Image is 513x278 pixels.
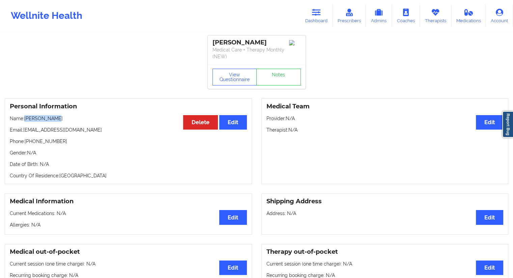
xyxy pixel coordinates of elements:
button: Edit [476,260,503,275]
p: Phone: [PHONE_NUMBER] [10,138,247,145]
a: Therapists [420,5,451,27]
p: Country Of Residence: [GEOGRAPHIC_DATA] [10,172,247,179]
p: Current session (one time charge): N/A [266,260,504,267]
div: [PERSON_NAME] [212,39,301,46]
a: Notes [256,69,301,85]
button: Edit [219,260,247,275]
button: Delete [183,115,218,130]
p: Current Medications: N/A [10,210,247,217]
a: Report Bug [502,111,513,138]
p: Current session (one time charge): N/A [10,260,247,267]
p: Provider: N/A [266,115,504,122]
p: Email: [EMAIL_ADDRESS][DOMAIN_NAME] [10,127,247,133]
h3: Therapy out-of-pocket [266,248,504,256]
a: Prescribers [333,5,366,27]
a: Admins [366,5,392,27]
p: Date of Birth: N/A [10,161,247,168]
button: View Questionnaire [212,69,257,85]
p: Allergies: N/A [10,221,247,228]
p: Therapist: N/A [266,127,504,133]
h3: Medical Team [266,103,504,110]
button: Edit [219,210,247,224]
p: Address: N/A [266,210,504,217]
h3: Personal Information [10,103,247,110]
button: Edit [219,115,247,130]
img: Image%2Fplaceholer-image.png [289,40,301,45]
button: Edit [476,210,503,224]
a: Account [486,5,513,27]
a: Dashboard [300,5,333,27]
h3: Medical out-of-pocket [10,248,247,256]
p: Medical Care + Therapy Monthly (NEW) [212,46,301,60]
h3: Medical Information [10,198,247,205]
p: Gender: N/A [10,149,247,156]
h3: Shipping Address [266,198,504,205]
p: Name: [PERSON_NAME] [10,115,247,122]
a: Coaches [392,5,420,27]
a: Medications [451,5,486,27]
button: Edit [476,115,503,130]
